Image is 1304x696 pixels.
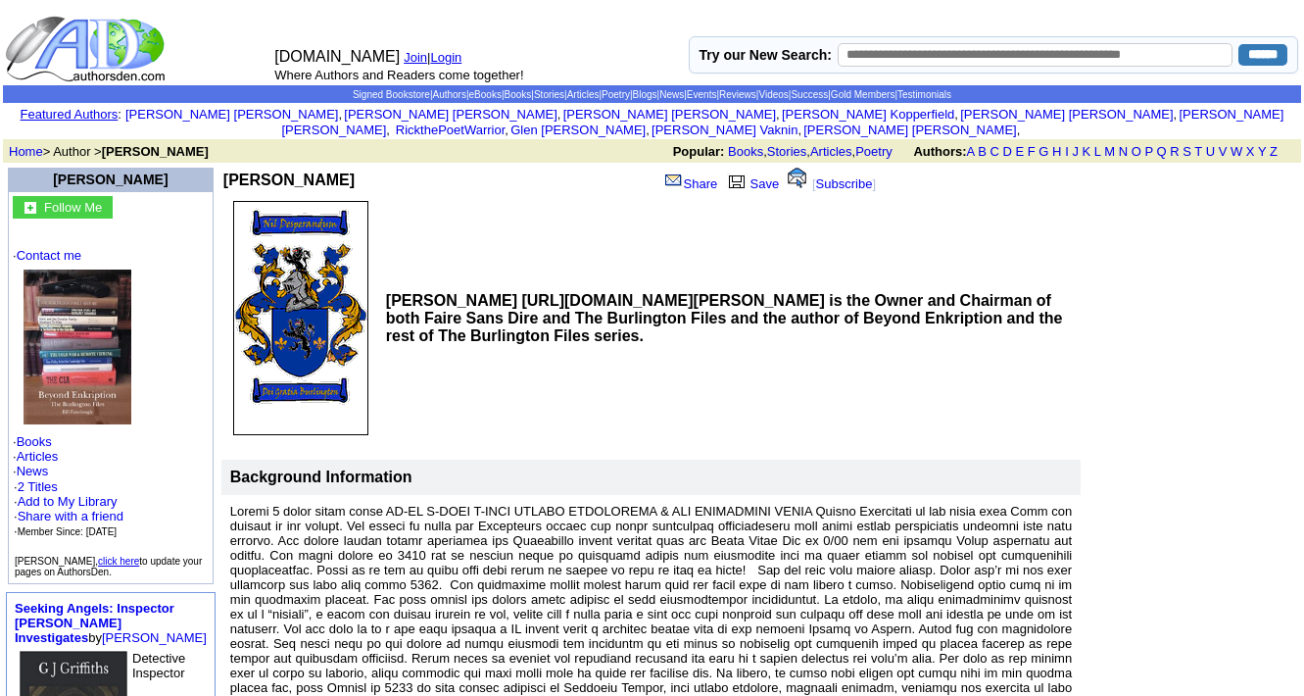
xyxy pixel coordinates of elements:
[274,68,523,82] font: Where Authors and Readers come together!
[897,89,951,100] a: Testimonials
[432,89,465,100] a: Authors
[990,144,998,159] a: C
[44,198,102,215] a: Follow Me
[788,168,806,188] img: alert.gif
[1246,144,1255,159] a: X
[53,172,168,187] a: [PERSON_NAME]
[1020,125,1022,136] font: i
[1194,144,1202,159] a: T
[659,89,684,100] a: News
[967,144,975,159] a: A
[102,144,209,159] b: [PERSON_NAME]
[230,469,412,485] b: Background Information
[1104,144,1115,159] a: M
[390,125,392,136] font: i
[567,89,600,100] a: Articles
[21,107,119,122] a: Featured Authors
[1072,144,1079,159] a: J
[872,176,876,191] font: ]
[125,107,338,122] a: [PERSON_NAME] [PERSON_NAME]
[9,144,209,159] font: > Author >
[960,107,1173,122] a: [PERSON_NAME] [PERSON_NAME]
[505,89,532,100] a: Books
[663,176,718,191] a: Share
[724,176,779,191] a: Save
[274,48,400,65] font: [DOMAIN_NAME]
[1083,144,1091,159] a: K
[1094,144,1101,159] a: L
[782,107,954,122] a: [PERSON_NAME] Kopperfield
[913,144,966,159] b: Authors:
[13,248,209,539] font: · · · ·
[353,89,430,100] a: Signed Bookstore
[758,89,788,100] a: Videos
[719,89,756,100] a: Reviews
[652,123,797,137] a: [PERSON_NAME] Vaknin
[404,50,427,65] a: Join
[5,15,169,83] img: logo_ad.gif
[1156,144,1166,159] a: Q
[673,144,725,159] b: Popular:
[17,434,52,449] a: Books
[18,509,123,523] a: Share with a friend
[102,630,207,645] a: [PERSON_NAME]
[812,176,816,191] font: [
[392,123,505,137] a: RickthePoetWarrior
[816,176,873,191] a: Subscribe
[1270,144,1278,159] a: Z
[510,123,646,137] a: Glen [PERSON_NAME]
[1183,144,1191,159] a: S
[1231,144,1242,159] a: W
[687,89,717,100] a: Events
[14,494,123,538] font: · · ·
[560,110,562,121] font: i
[1119,144,1128,159] a: N
[534,89,564,100] a: Stories
[563,107,776,122] a: [PERSON_NAME] [PERSON_NAME]
[673,144,1295,159] font: , , ,
[14,479,123,538] font: ·
[17,248,81,263] a: Contact me
[810,144,852,159] a: Articles
[9,144,43,159] a: Home
[44,200,102,215] font: Follow Me
[1052,144,1061,159] a: H
[430,50,461,65] a: Login
[281,107,1283,137] a: [PERSON_NAME] [PERSON_NAME]
[1177,110,1179,121] font: i
[855,144,893,159] a: Poetry
[1219,144,1228,159] a: V
[650,125,652,136] font: i
[223,172,355,188] b: [PERSON_NAME]
[633,89,657,100] a: Blogs
[1002,144,1011,159] a: D
[1258,144,1266,159] a: Y
[665,173,682,188] img: share_page.gif
[978,144,987,159] a: B
[15,601,207,645] font: by
[1028,144,1036,159] a: F
[728,144,763,159] a: Books
[17,449,59,464] a: Articles
[353,89,951,100] span: | | | | | | | | | | | | | |
[386,292,1063,344] b: [PERSON_NAME] [URL][DOMAIN_NAME][PERSON_NAME] is the Owner and Chairman of both Faire Sans Dire a...
[17,464,49,478] a: News
[791,89,828,100] a: Success
[1065,144,1069,159] a: I
[98,556,139,567] a: click here
[1206,144,1215,159] a: U
[18,526,118,537] font: Member Since: [DATE]
[18,494,118,509] a: Add to My Library
[24,202,36,214] img: gc.jpg
[344,107,556,122] a: [PERSON_NAME] [PERSON_NAME]
[125,107,1283,137] font: , , , , , , , , , ,
[427,50,468,65] font: |
[508,125,510,136] font: i
[700,47,832,63] label: Try our New Search:
[767,144,806,159] a: Stories
[780,110,782,121] font: i
[801,125,803,136] font: i
[1144,144,1152,159] a: P
[1038,144,1048,159] a: G
[831,89,895,100] a: Gold Members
